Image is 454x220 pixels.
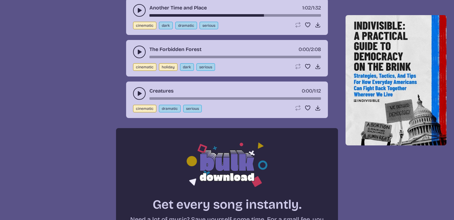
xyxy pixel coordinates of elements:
button: cinematic [133,22,156,29]
span: timer [302,88,312,94]
span: 1:32 [313,5,321,11]
div: / [302,87,321,95]
span: timer [302,5,311,11]
h2: Get every song instantly. [127,197,327,212]
button: serious [183,105,202,112]
div: song-time-bar [149,97,321,100]
button: play-pause toggle [133,46,146,58]
button: play-pause toggle [133,87,146,100]
a: The Forbidden Forest [149,46,201,53]
button: cinematic [133,105,156,112]
span: 1:12 [314,88,321,94]
a: Creatures [149,87,174,95]
button: serious [200,22,218,29]
img: Bulk download [187,141,267,187]
button: Loop [294,105,301,111]
button: dramatic [175,22,197,29]
div: / [299,46,321,53]
button: Favorite [305,105,311,111]
button: cinematic [133,63,156,71]
button: play-pause toggle [133,4,146,17]
button: dark [180,63,194,71]
button: Favorite [305,63,311,70]
button: dramatic [159,105,181,112]
button: holiday [159,63,178,71]
div: / [302,4,321,12]
button: Loop [294,22,301,28]
img: Help save our democracy! [346,15,446,145]
button: Favorite [305,22,311,28]
span: 2:08 [311,46,321,52]
div: song-time-bar [149,56,321,58]
button: Loop [294,63,301,70]
span: timer [299,46,309,52]
button: dark [159,22,173,29]
a: Another Time and Place [149,4,207,12]
div: song-time-bar [149,14,321,17]
button: serious [196,63,215,71]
